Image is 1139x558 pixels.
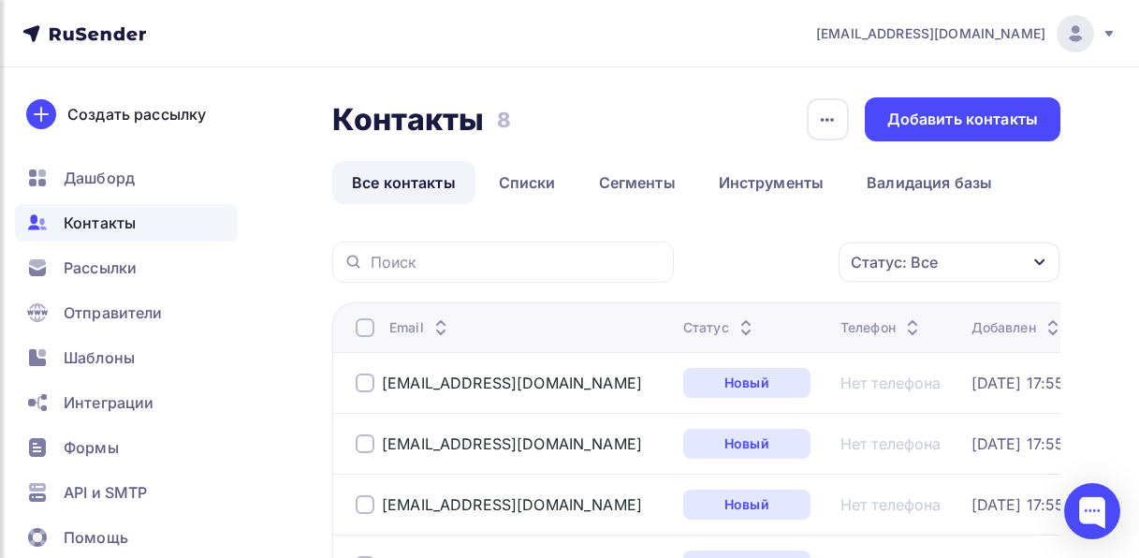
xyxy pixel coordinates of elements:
input: Поиск [371,252,663,272]
a: Контакты [15,204,238,242]
a: Все контакты [332,161,475,204]
button: Статус: Все [838,242,1060,283]
div: Создать рассылку [67,103,206,125]
a: Инструменты [699,161,844,204]
a: Новый [683,429,810,459]
div: Статус: Все [851,251,938,273]
a: [DATE] 17:55 [971,495,1065,514]
a: [EMAIL_ADDRESS][DOMAIN_NAME] [382,495,642,514]
a: [EMAIL_ADDRESS][DOMAIN_NAME] [382,434,642,453]
a: Отправители [15,294,238,331]
div: Телефон [840,318,924,337]
span: [EMAIL_ADDRESS][DOMAIN_NAME] [816,24,1045,43]
a: Сегменты [579,161,695,204]
div: Добавлен [971,318,1064,337]
div: Email [389,318,452,337]
span: Отправители [64,301,163,324]
span: Рассылки [64,257,137,279]
span: Интеграции [64,391,153,414]
div: Добавить контакты [887,109,1038,130]
a: Новый [683,490,810,520]
a: Списки [479,161,576,204]
div: Статус [683,318,757,337]
a: Новый [683,368,810,398]
span: Дашборд [64,167,135,189]
a: Нет телефона [840,495,942,514]
span: Помощь [64,526,128,549]
h3: 8 [497,107,511,133]
a: Формы [15,429,238,466]
span: Шаблоны [64,346,135,369]
a: Валидация базы [847,161,1012,204]
a: [EMAIL_ADDRESS][DOMAIN_NAME] [816,15,1117,52]
a: Дашборд [15,159,238,197]
a: Шаблоны [15,339,238,376]
a: Рассылки [15,249,238,286]
h2: Контакты [332,101,484,139]
a: [DATE] 17:55 [971,434,1065,453]
a: [EMAIL_ADDRESS][DOMAIN_NAME] [382,374,642,392]
span: Формы [64,436,119,459]
a: Нет телефона [840,374,942,392]
span: Контакты [64,212,136,234]
a: Нет телефона [840,434,942,453]
span: API и SMTP [64,481,147,504]
a: [DATE] 17:55 [971,374,1065,392]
